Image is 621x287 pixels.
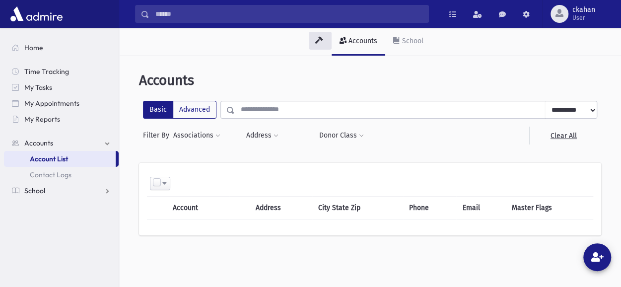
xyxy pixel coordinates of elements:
[4,95,119,111] a: My Appointments
[24,83,52,92] span: My Tasks
[4,111,119,127] a: My Reports
[246,127,279,144] button: Address
[403,196,457,219] th: Phone
[456,196,505,219] th: Email
[506,196,593,219] th: Master Flags
[24,67,69,76] span: Time Tracking
[24,115,60,124] span: My Reports
[24,139,53,147] span: Accounts
[30,170,71,179] span: Contact Logs
[4,135,119,151] a: Accounts
[572,14,595,22] span: User
[139,72,194,88] span: Accounts
[143,101,216,119] div: FilterModes
[400,37,423,45] div: School
[332,28,385,56] a: Accounts
[319,127,364,144] button: Donor Class
[346,37,377,45] div: Accounts
[8,4,65,24] img: AdmirePro
[312,196,403,219] th: City State Zip
[4,79,119,95] a: My Tasks
[173,127,221,144] button: Associations
[149,5,428,23] input: Search
[250,196,312,219] th: Address
[4,64,119,79] a: Time Tracking
[529,127,597,144] a: Clear All
[385,28,431,56] a: School
[4,151,116,167] a: Account List
[24,43,43,52] span: Home
[4,183,119,199] a: School
[143,130,173,141] span: Filter By
[30,154,68,163] span: Account List
[24,99,79,108] span: My Appointments
[143,101,173,119] label: Basic
[24,186,45,195] span: School
[173,101,216,119] label: Advanced
[4,167,119,183] a: Contact Logs
[4,40,119,56] a: Home
[572,6,595,14] span: ckahan
[167,196,229,219] th: Account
